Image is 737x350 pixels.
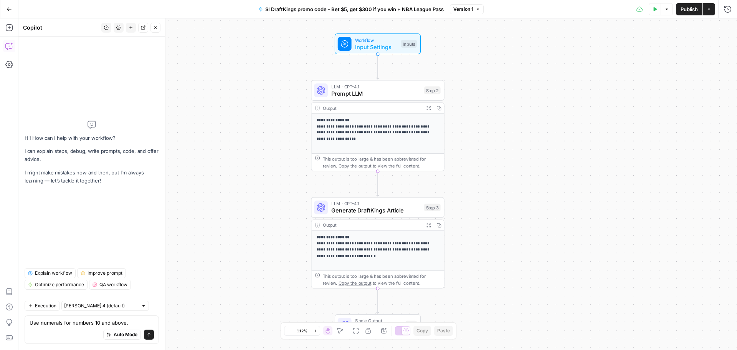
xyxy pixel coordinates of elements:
button: Execution [25,301,60,311]
p: I can explain steps, debug, write prompts, code, and offer advice. [25,147,159,163]
span: Input Settings [355,43,398,51]
g: Edge from step_3 to end [377,289,379,314]
button: Publish [676,3,702,15]
div: Output [323,105,421,111]
button: Paste [434,326,453,336]
button: Version 1 [450,4,484,14]
p: Hi! How can I help with your workflow? [25,134,159,142]
div: End [406,321,417,328]
g: Edge from step_2 to step_3 [377,171,379,196]
span: Optimize performance [35,281,84,288]
div: Step 2 [424,86,441,94]
span: Improve prompt [88,270,122,277]
div: Single OutputOutputEnd [311,314,444,335]
div: This output is too large & has been abbreviated for review. to view the full content. [323,272,441,286]
span: Copy the output [339,280,371,285]
p: I might make mistakes now and then, but I’m always learning — let’s tackle it together! [25,169,159,185]
button: QA workflow [89,280,131,290]
span: SI DraftKings promo code - Bet $5, get $300 if you win + NBA League Pass [265,5,444,13]
span: Explain workflow [35,270,72,277]
button: Copy [413,326,431,336]
button: Explain workflow [25,268,76,278]
textarea: Use numerals for numbers 10 and above. [30,319,154,327]
span: Copy the output [339,163,371,168]
span: Single Output [355,317,402,324]
button: Improve prompt [77,268,126,278]
span: Publish [681,5,698,13]
button: Auto Mode [103,330,141,340]
button: Optimize performance [25,280,88,290]
input: Claude Sonnet 4 (default) [64,302,138,310]
div: This output is too large & has been abbreviated for review. to view the full content. [323,155,441,169]
div: Output [323,222,421,229]
g: Edge from start to step_2 [377,54,379,79]
div: Inputs [401,40,417,48]
span: Prompt LLM [331,89,421,98]
span: Auto Mode [114,331,137,338]
span: LLM · GPT-4.1 [331,83,421,90]
span: QA workflow [99,281,127,288]
span: Copy [416,327,428,334]
span: 112% [297,328,307,334]
span: Execution [35,302,56,309]
span: Generate DraftKings Article [331,206,421,215]
button: SI DraftKings promo code - Bet $5, get $300 if you win + NBA League Pass [254,3,448,15]
span: Workflow [355,36,398,43]
span: Paste [437,327,450,334]
span: Version 1 [453,6,473,13]
div: WorkflowInput SettingsInputs [311,33,444,54]
div: Copilot [23,24,99,32]
div: Step 3 [424,204,441,211]
span: LLM · GPT-4.1 [331,200,421,207]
